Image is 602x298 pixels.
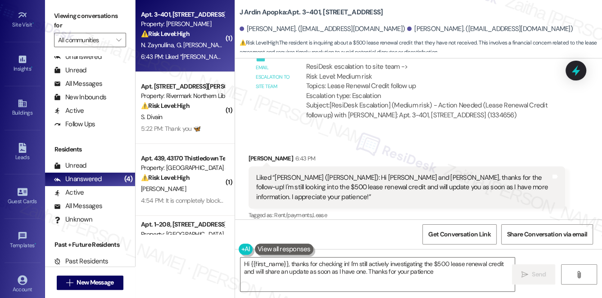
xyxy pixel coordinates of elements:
[45,240,135,249] div: Past + Future Residents
[256,173,551,202] div: Liked “[PERSON_NAME] ([PERSON_NAME]): Hi [PERSON_NAME] and [PERSON_NAME], thanks for the follow-u...
[5,184,41,209] a: Guest Cards
[54,120,95,129] div: Follow Ups
[240,39,278,46] strong: ⚠️ Risk Level: High
[428,230,490,239] span: Get Conversation Link
[58,33,112,47] input: All communities
[312,211,327,219] span: Lease
[5,272,41,297] a: Account
[141,82,224,91] div: Apt. [STREET_ADDRESS][PERSON_NAME]
[507,230,587,239] span: Share Conversation via email
[54,257,109,266] div: Past Residents
[5,52,41,76] a: Insights •
[176,41,228,49] span: G. [PERSON_NAME]
[35,241,36,247] span: •
[422,224,496,245] button: Get Conversation Link
[141,163,224,173] div: Property: [GEOGRAPHIC_DATA] at [GEOGRAPHIC_DATA]
[54,201,102,211] div: All Messages
[77,278,113,287] span: New Message
[66,279,73,286] i: 
[141,30,190,38] strong: ⚠️ Risk Level: High
[407,24,573,34] div: [PERSON_NAME]. ([EMAIL_ADDRESS][DOMAIN_NAME])
[32,20,34,27] span: •
[501,224,593,245] button: Share Conversation via email
[512,264,556,285] button: Send
[521,271,528,278] i: 
[54,93,106,102] div: New Inbounds
[293,154,315,163] div: 6:43 PM
[141,125,200,133] div: 5:22 PM: Thank you 🦋
[141,19,224,29] div: Property: [PERSON_NAME]
[141,91,224,101] div: Property: Rivermark Northern Liberties
[240,38,602,58] span: : The resident is inquiring about a $500 lease renewal credit that they have not received. This i...
[54,215,92,224] div: Unknown
[122,172,135,186] div: (4)
[54,9,126,33] label: Viewing conversations for
[240,8,383,17] b: J Ardin Apopka: Apt. 3-401, [STREET_ADDRESS]
[54,66,86,75] div: Unread
[54,52,102,62] div: Unanswered
[249,154,566,166] div: [PERSON_NAME]
[141,173,190,182] strong: ⚠️ Risk Level: High
[141,41,177,49] span: N. Zaynullina
[116,36,121,44] i: 
[141,10,224,19] div: Apt. 3-401, [STREET_ADDRESS]
[45,145,135,154] div: Residents
[141,230,224,239] div: Property: [GEOGRAPHIC_DATA] at [GEOGRAPHIC_DATA]
[57,276,123,290] button: New Message
[306,101,558,120] div: Subject: [ResiDesk Escalation] (Medium risk) - Action Needed (Lease Renewal Credit follow up) wit...
[274,211,312,219] span: Rent/payments ,
[141,113,163,121] span: S. Divain
[141,185,186,193] span: [PERSON_NAME]
[5,8,41,32] a: Site Visit •
[141,196,227,205] div: 4:54 PM: It is completely blocked
[256,63,291,92] div: Email escalation to site team
[240,24,405,34] div: [PERSON_NAME]. ([EMAIL_ADDRESS][DOMAIN_NAME])
[54,106,84,116] div: Active
[31,64,32,71] span: •
[54,174,102,184] div: Unanswered
[306,62,558,101] div: ResiDesk escalation to site team -> Risk Level: Medium risk Topics: Lease Renewal Credit follow u...
[240,258,515,291] textarea: Hi {{first_name}}, thanks for checking in! I'm still actively investigating the $500 lease renewa...
[54,188,84,197] div: Active
[5,96,41,120] a: Buildings
[249,209,566,222] div: Tagged as:
[5,140,41,165] a: Leads
[141,220,224,229] div: Apt. 1-208, [STREET_ADDRESS]
[5,228,41,253] a: Templates •
[575,271,582,278] i: 
[141,102,190,110] strong: ⚠️ Risk Level: High
[141,154,224,163] div: Apt. 439, 43170 Thistledown Ter
[54,161,86,170] div: Unread
[54,79,102,89] div: All Messages
[532,270,546,279] span: Send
